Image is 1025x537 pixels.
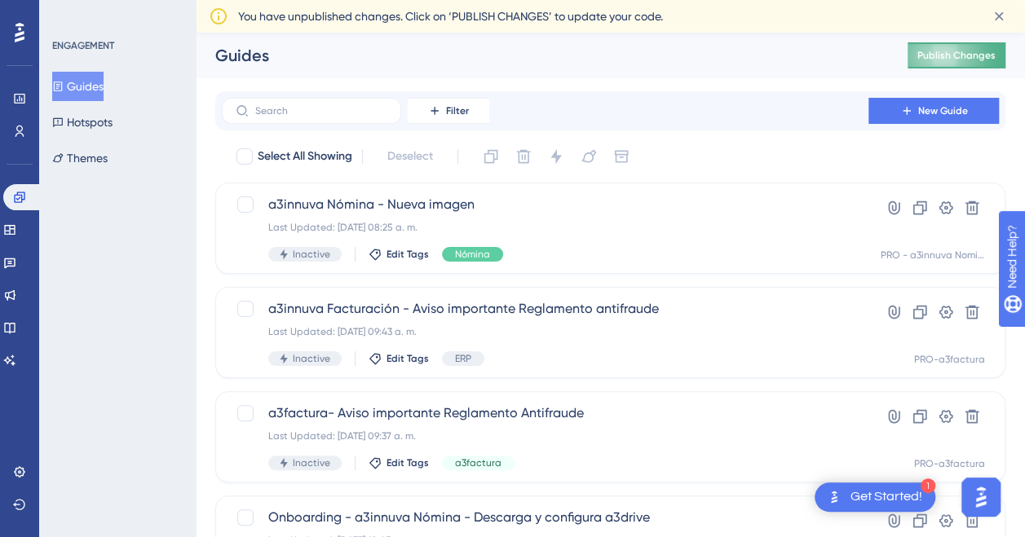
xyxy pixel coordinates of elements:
span: Inactive [293,456,330,469]
button: Guides [52,72,104,101]
div: PRO-a3factura [914,353,985,366]
span: Inactive [293,248,330,261]
button: Filter [408,98,489,124]
div: Last Updated: [DATE] 09:37 a. m. [268,429,822,442]
iframe: UserGuiding AI Assistant Launcher [957,473,1005,522]
span: Deselect [387,147,433,166]
span: Edit Tags [387,248,429,261]
div: Get Started! [850,488,922,506]
span: New Guide [918,104,968,117]
button: Edit Tags [369,248,429,261]
div: PRO-a3factura [914,457,985,470]
button: Edit Tags [369,456,429,469]
button: New Guide [868,98,999,124]
span: Need Help? [38,4,102,24]
span: a3factura- Aviso importante Reglamento Antifraude [268,403,822,423]
button: Publish Changes [908,42,1005,68]
button: Deselect [373,142,448,171]
div: ENGAGEMENT [52,39,114,52]
span: You have unpublished changes. Click on ‘PUBLISH CHANGES’ to update your code. [238,7,663,26]
span: a3innuva Facturación - Aviso importante Reglamento antifraude [268,299,822,319]
input: Search [255,105,387,117]
div: Guides [215,44,867,67]
span: a3innuva Nómina - Nueva imagen [268,195,822,214]
div: Last Updated: [DATE] 09:43 a. m. [268,325,822,338]
div: Open Get Started! checklist, remaining modules: 1 [815,482,935,512]
button: Themes [52,143,108,173]
div: PRO - a3innuva Nomina [881,249,985,262]
div: Last Updated: [DATE] 08:25 a. m. [268,221,822,234]
span: Publish Changes [917,49,996,62]
span: ERP [455,352,471,365]
span: Nómina [455,248,490,261]
button: Edit Tags [369,352,429,365]
div: 1 [921,478,935,493]
button: Hotspots [52,108,113,137]
span: a3factura [455,456,501,469]
span: Onboarding - a3innuva Nómina - Descarga y configura a3drive [268,508,822,527]
img: launcher-image-alternative-text [824,487,844,507]
span: Select All Showing [258,147,352,166]
span: Filter [446,104,469,117]
span: Edit Tags [387,352,429,365]
span: Inactive [293,352,330,365]
span: Edit Tags [387,456,429,469]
